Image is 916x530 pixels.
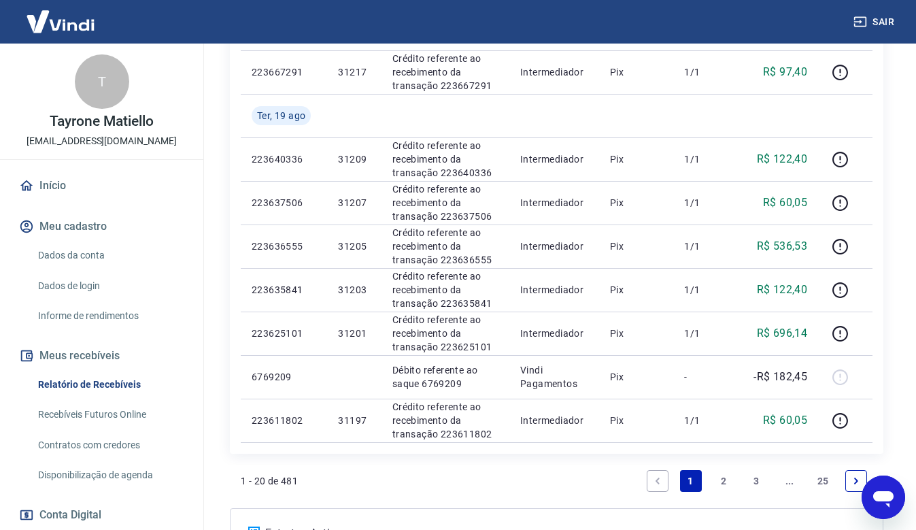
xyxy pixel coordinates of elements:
button: Meu cadastro [16,212,187,242]
p: R$ 122,40 [757,282,808,298]
p: R$ 60,05 [763,412,807,429]
a: Contratos com credores [33,431,187,459]
p: 31207 [338,196,370,210]
p: 223611802 [252,414,316,427]
p: -R$ 182,45 [753,369,807,385]
p: Intermediador [520,65,588,79]
p: 6769209 [252,370,316,384]
a: Recebíveis Futuros Online [33,401,187,429]
p: Crédito referente ao recebimento da transação 223640336 [392,139,498,180]
p: 1/1 [684,65,724,79]
p: Crédito referente ao recebimento da transação 223635841 [392,269,498,310]
p: Pix [610,196,663,210]
p: Crédito referente ao recebimento da transação 223636555 [392,226,498,267]
p: - [684,370,724,384]
button: Conta Digital [16,500,187,530]
a: Jump forward [779,470,800,492]
p: 31205 [338,239,370,253]
p: Débito referente ao saque 6769209 [392,363,498,391]
p: Intermediador [520,283,588,297]
p: Pix [610,283,663,297]
p: 223640336 [252,152,316,166]
p: Pix [610,152,663,166]
span: Ter, 19 ago [257,109,305,122]
p: R$ 536,53 [757,238,808,254]
a: Previous page [647,470,668,492]
p: Intermediador [520,152,588,166]
p: 1/1 [684,152,724,166]
p: 1 - 20 de 481 [241,474,298,488]
a: Início [16,171,187,201]
p: Intermediador [520,414,588,427]
div: T [75,54,129,109]
p: Pix [610,65,663,79]
p: 1/1 [684,196,724,210]
a: Page 3 [746,470,768,492]
p: Pix [610,239,663,253]
p: 1/1 [684,283,724,297]
p: 223635841 [252,283,316,297]
a: Page 1 is your current page [680,470,702,492]
p: Crédito referente ao recebimento da transação 223667291 [392,52,498,93]
p: R$ 97,40 [763,64,807,80]
p: Pix [610,370,663,384]
p: Vindi Pagamentos [520,363,588,391]
iframe: Botão para abrir a janela de mensagens [862,476,905,519]
p: Intermediador [520,327,588,340]
p: 223637506 [252,196,316,210]
a: Disponibilização de agenda [33,461,187,489]
p: 223625101 [252,327,316,340]
p: 1/1 [684,327,724,340]
p: Tayrone Matiello [50,114,153,129]
button: Sair [851,10,900,35]
button: Meus recebíveis [16,341,187,371]
p: 1/1 [684,414,724,427]
p: 1/1 [684,239,724,253]
a: Dados da conta [33,242,187,269]
a: Next page [845,470,867,492]
p: Crédito referente ao recebimento da transação 223625101 [392,313,498,354]
a: Dados de login [33,272,187,300]
a: Page 2 [713,470,734,492]
p: Crédito referente ao recebimento da transação 223611802 [392,400,498,441]
p: R$ 60,05 [763,195,807,211]
p: 31203 [338,283,370,297]
p: Intermediador [520,239,588,253]
p: 31217 [338,65,370,79]
p: [EMAIL_ADDRESS][DOMAIN_NAME] [27,134,177,148]
a: Relatório de Recebíveis [33,371,187,399]
a: Page 25 [812,470,834,492]
p: 223667291 [252,65,316,79]
p: 31197 [338,414,370,427]
p: 31201 [338,327,370,340]
p: Pix [610,327,663,340]
p: Pix [610,414,663,427]
p: R$ 696,14 [757,325,808,342]
p: 31209 [338,152,370,166]
p: Crédito referente ao recebimento da transação 223637506 [392,182,498,223]
p: R$ 122,40 [757,151,808,167]
p: 223636555 [252,239,316,253]
img: Vindi [16,1,105,42]
a: Informe de rendimentos [33,302,187,330]
ul: Pagination [641,465,872,497]
p: Intermediador [520,196,588,210]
